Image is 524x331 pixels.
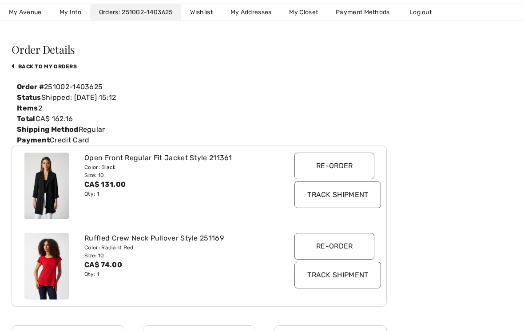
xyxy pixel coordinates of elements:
div: Size: 10 [84,171,284,179]
span: My Avenue [9,8,42,17]
a: My Addresses [222,4,281,20]
div: Open Front Regular Fit Jacket Style 211361 [84,153,284,163]
div: Ruffled Crew Neck Pullover Style 251169 [84,233,284,244]
div: 2 [12,103,387,114]
a: 251002-1403625 [119,8,173,16]
div: Regular [12,124,387,135]
div: CA$ 131.00 [84,179,284,190]
label: Status [17,92,41,103]
a: Payment Methods [327,4,399,20]
input: Track Shipment [294,262,381,288]
input: Track Shipment [294,181,381,208]
div: Qty: 1 [84,190,284,198]
a: Log out [401,4,449,20]
div: Shipped: [DATE] 15:12 [12,92,387,103]
label: Shipping Method [17,124,79,135]
div: CA$ 162.16 [12,114,387,124]
label: Payment [17,135,50,146]
div: Color: Black [84,163,284,171]
a: Wishlist [181,4,221,20]
label: Order # [17,82,44,92]
label: Total [17,114,36,124]
a: Orders [90,4,182,20]
input: Re-order [294,153,374,179]
a: back to My Orders [12,63,77,70]
div: Color: Radiant Red [84,244,284,252]
label: Items [17,103,38,114]
div: Size: 10 [84,252,284,260]
div: Credit Card [12,135,387,146]
div: 251002-1403625 [12,82,387,92]
div: CA$ 74.00 [84,260,284,270]
img: joseph-ribkoff-jackets-blazers-black_211361m5_064a_search.jpg [24,153,69,219]
h3: Order Details [12,44,387,55]
div: Qty: 1 [84,270,284,278]
a: My Info [51,4,90,20]
a: My Closet [280,4,327,20]
input: Re-order [294,233,374,260]
img: joseph-ribkoff-tops-black_251169_2_08e6_search.jpg [24,233,69,299]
